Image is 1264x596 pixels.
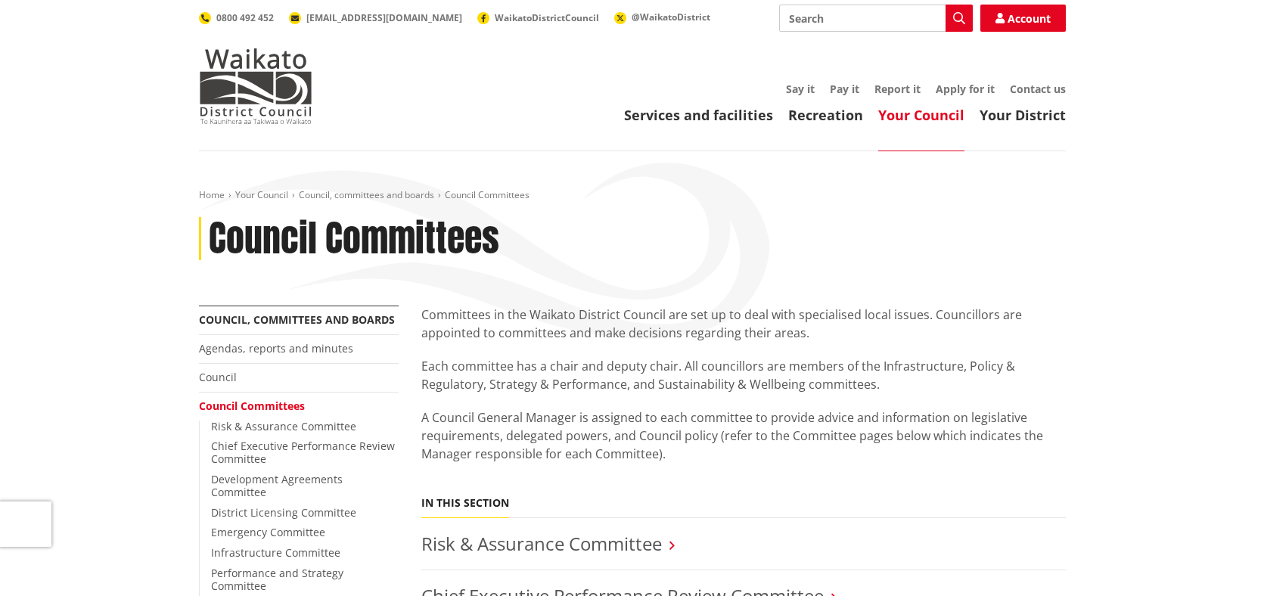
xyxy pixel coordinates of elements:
[235,188,288,201] a: Your Council
[445,188,530,201] span: Council Committees
[199,11,274,24] a: 0800 492 452
[495,11,599,24] span: WaikatoDistrictCouncil
[624,106,773,124] a: Services and facilities
[421,408,1066,481] p: A Council General Manager is assigned to each committee to provide advice and information on legi...
[786,82,815,96] a: Say it
[477,11,599,24] a: WaikatoDistrictCouncil
[980,5,1066,32] a: Account
[874,82,921,96] a: Report it
[788,106,863,124] a: Recreation
[878,106,964,124] a: Your Council
[421,306,1066,342] p: Committees in the Waikato District Council are set up to deal with specialised local issues. Coun...
[632,11,710,23] span: @WaikatoDistrict
[299,188,434,201] a: Council, committees and boards
[289,11,462,24] a: [EMAIL_ADDRESS][DOMAIN_NAME]
[199,370,237,384] a: Council
[614,11,710,23] a: @WaikatoDistrict
[830,82,859,96] a: Pay it
[421,497,509,510] h5: In this section
[1010,82,1066,96] a: Contact us
[199,312,395,327] a: Council, committees and boards
[211,439,395,466] a: Chief Executive Performance Review Committee
[211,472,343,499] a: Development Agreements Committee
[936,82,995,96] a: Apply for it
[199,399,305,413] a: Council Committees
[199,341,353,355] a: Agendas, reports and minutes
[779,5,973,32] input: Search input
[421,531,662,556] a: Risk & Assurance Committee
[211,525,325,539] a: Emergency Committee
[421,357,1066,393] p: Each committee has a chair and deputy chair. All councillors are members of the Infrastructure, P...
[211,419,356,433] a: Risk & Assurance Committee
[980,106,1066,124] a: Your District
[216,11,274,24] span: 0800 492 452
[199,48,312,124] img: Waikato District Council - Te Kaunihera aa Takiwaa o Waikato
[211,545,340,560] a: Infrastructure Committee
[199,189,1066,202] nav: breadcrumb
[211,566,343,593] a: Performance and Strategy Committee
[211,505,356,520] a: District Licensing Committee
[209,217,499,261] h1: Council Committees
[199,188,225,201] a: Home
[306,11,462,24] span: [EMAIL_ADDRESS][DOMAIN_NAME]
